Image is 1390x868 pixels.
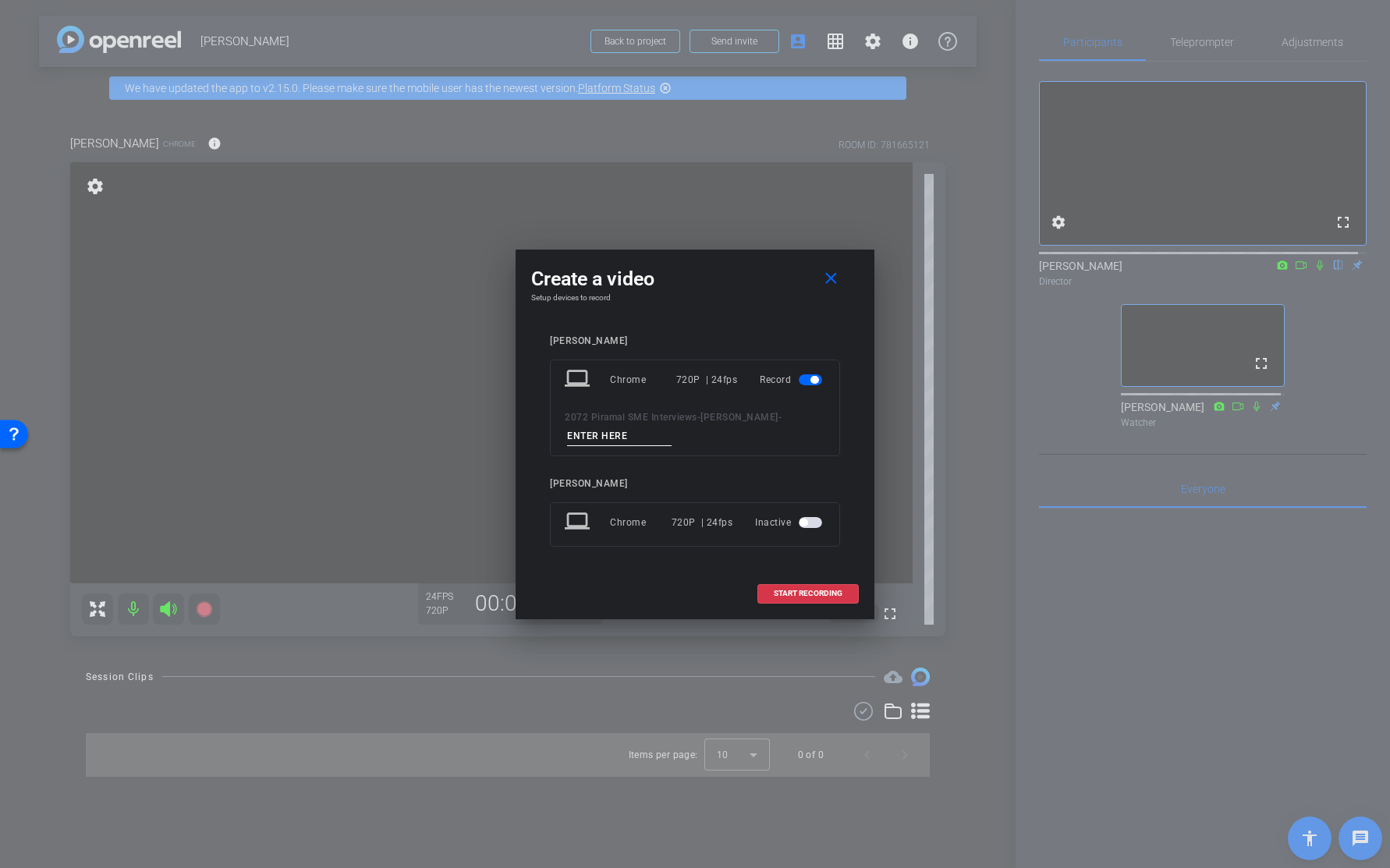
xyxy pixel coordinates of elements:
div: Chrome [610,508,672,537]
span: START RECORDING [774,590,842,597]
input: ENTER HERE [567,427,672,446]
div: 720P | 24fps [672,508,733,537]
mat-icon: close [821,269,841,289]
span: - [778,412,782,423]
div: Record [760,366,825,394]
div: [PERSON_NAME] [550,335,840,347]
span: - [697,412,701,423]
div: Create a video [531,265,859,293]
span: 2072 Piramal SME Interviews [565,412,697,423]
h4: Setup devices to record [531,293,859,303]
mat-icon: laptop [565,366,593,394]
div: Inactive [755,508,825,537]
div: [PERSON_NAME] [550,478,840,490]
mat-icon: laptop [565,508,593,537]
span: [PERSON_NAME] [700,412,778,423]
div: Chrome [610,366,676,394]
button: START RECORDING [757,584,859,604]
div: 720P | 24fps [676,366,738,394]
